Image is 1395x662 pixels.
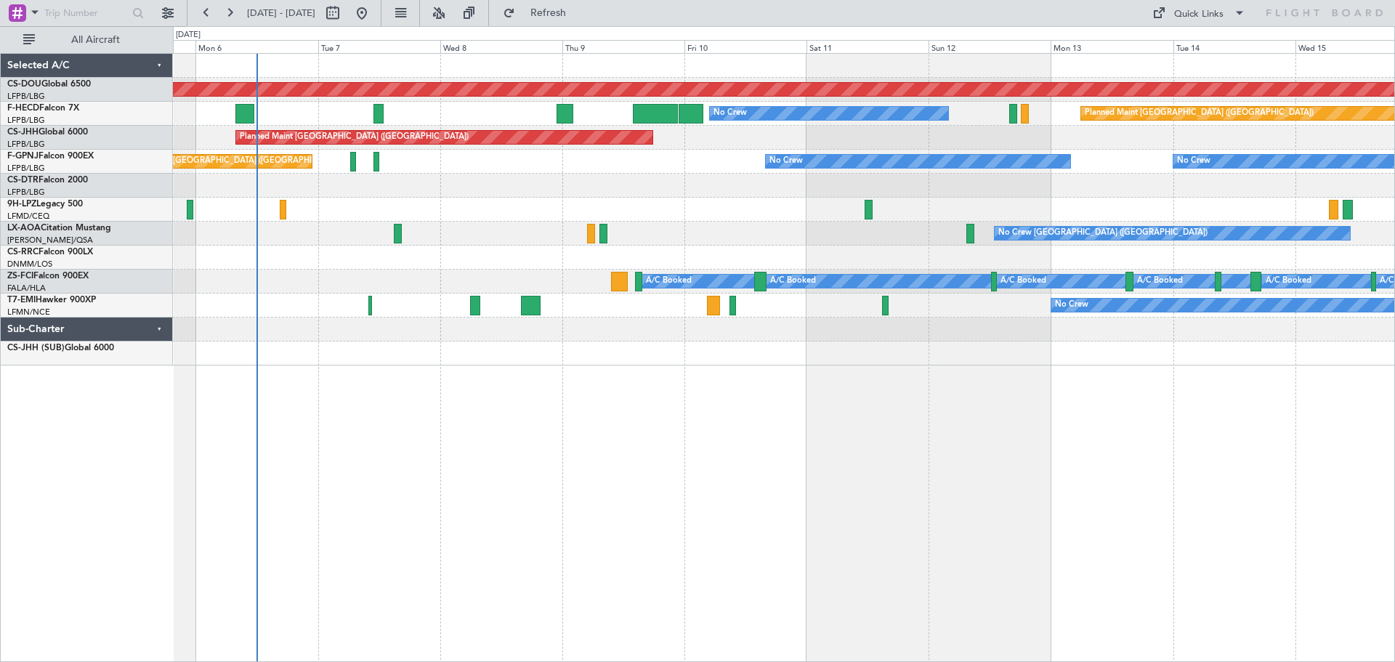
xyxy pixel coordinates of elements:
div: Fri 10 [684,40,806,53]
div: No Crew [GEOGRAPHIC_DATA] ([GEOGRAPHIC_DATA]) [998,222,1208,244]
a: ZS-FCIFalcon 900EX [7,272,89,280]
div: [DATE] [176,29,201,41]
div: A/C Booked [1137,270,1183,292]
a: LFPB/LBG [7,139,45,150]
div: Tue 14 [1173,40,1295,53]
a: F-HECDFalcon 7X [7,104,79,113]
a: LX-AOACitation Mustang [7,224,111,233]
div: Planned Maint [GEOGRAPHIC_DATA] ([GEOGRAPHIC_DATA]) [240,126,469,148]
div: Unplanned Maint [GEOGRAPHIC_DATA] ([GEOGRAPHIC_DATA]) [108,150,347,172]
input: Trip Number [44,2,128,24]
a: CS-JHHGlobal 6000 [7,128,88,137]
button: Quick Links [1145,1,1253,25]
span: [DATE] - [DATE] [247,7,315,20]
span: ZS-FCI [7,272,33,280]
button: Refresh [496,1,583,25]
span: F-GPNJ [7,152,39,161]
span: F-HECD [7,104,39,113]
div: Sun 12 [929,40,1051,53]
div: No Crew [1177,150,1210,172]
div: A/C Booked [646,270,692,292]
span: All Aircraft [38,35,153,45]
span: CS-DOU [7,80,41,89]
a: LFPB/LBG [7,163,45,174]
span: T7-EMI [7,296,36,304]
a: LFPB/LBG [7,91,45,102]
div: No Crew [1055,294,1088,316]
div: A/C Booked [770,270,816,292]
a: LFMD/CEQ [7,211,49,222]
div: No Crew [713,102,747,124]
span: CS-RRC [7,248,39,257]
div: No Crew [769,150,803,172]
div: Thu 9 [562,40,684,53]
a: 9H-LPZLegacy 500 [7,200,83,209]
a: FALA/HLA [7,283,46,294]
div: Quick Links [1174,7,1224,22]
div: Wed 8 [440,40,562,53]
a: DNMM/LOS [7,259,52,270]
div: A/C Booked [1266,270,1311,292]
div: Sat 11 [806,40,929,53]
a: F-GPNJFalcon 900EX [7,152,94,161]
a: T7-EMIHawker 900XP [7,296,96,304]
div: A/C Booked [1000,270,1046,292]
div: Tue 7 [318,40,440,53]
a: CS-RRCFalcon 900LX [7,248,93,257]
div: Planned Maint [GEOGRAPHIC_DATA] ([GEOGRAPHIC_DATA]) [1085,102,1314,124]
a: LFMN/NCE [7,307,50,318]
a: LFPB/LBG [7,115,45,126]
span: LX-AOA [7,224,41,233]
div: Mon 6 [195,40,318,53]
a: LFPB/LBG [7,187,45,198]
span: CS-JHH (SUB) [7,344,65,352]
a: CS-DTRFalcon 2000 [7,176,88,185]
span: Refresh [518,8,579,18]
span: CS-DTR [7,176,39,185]
a: [PERSON_NAME]/QSA [7,235,93,246]
a: CS-DOUGlobal 6500 [7,80,91,89]
span: 9H-LPZ [7,200,36,209]
div: Mon 13 [1051,40,1173,53]
a: CS-JHH (SUB)Global 6000 [7,344,114,352]
button: All Aircraft [16,28,158,52]
span: CS-JHH [7,128,39,137]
